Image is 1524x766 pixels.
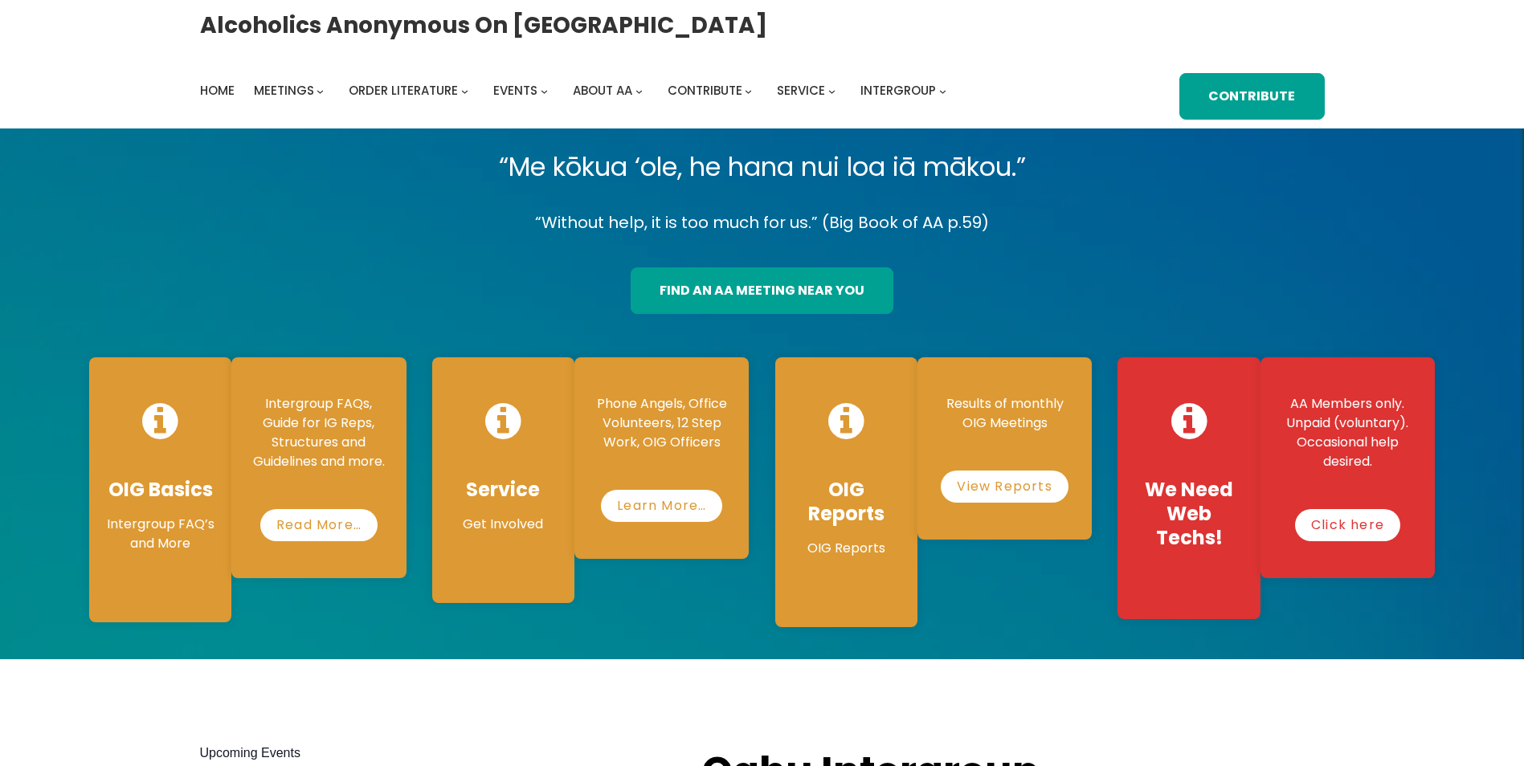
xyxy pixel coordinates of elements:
[745,87,752,94] button: Contribute submenu
[200,744,670,763] h2: Upcoming Events
[590,394,733,452] p: Phone Angels, Office Volunteers, 12 Step Work, OIG Officers
[860,79,936,102] a: Intergroup
[200,79,952,102] nav: Intergroup
[317,87,324,94] button: Meetings submenu
[668,79,742,102] a: Contribute
[939,87,946,94] button: Intergroup submenu
[254,82,314,99] span: Meetings
[791,539,901,558] p: OIG Reports
[493,82,537,99] span: Events
[573,82,632,99] span: About AA
[247,394,390,471] p: Intergroup FAQs, Guide for IG Reps, Structures and Guidelines and more.
[260,509,378,541] a: Read More…
[860,82,936,99] span: Intergroup
[448,515,558,534] p: Get Involved
[1134,478,1244,550] h4: We Need Web Techs!
[828,87,836,94] button: Service submenu
[541,87,548,94] button: Events submenu
[934,394,1076,433] p: Results of monthly OIG Meetings
[791,478,901,526] h4: OIG Reports
[668,82,742,99] span: Contribute
[448,478,558,502] h4: Service
[105,478,215,502] h4: OIG Basics
[493,79,537,102] a: Events
[635,87,643,94] button: About AA submenu
[254,79,314,102] a: Meetings
[601,490,722,522] a: Learn More…
[777,82,825,99] span: Service
[200,6,767,45] a: Alcoholics Anonymous on [GEOGRAPHIC_DATA]
[105,515,215,553] p: Intergroup FAQ’s and More
[76,145,1448,189] p: “Me kōkua ‘ole, he hana nui loa iā mākou.”
[631,267,893,314] a: find an aa meeting near you
[1295,509,1400,541] a: Click here
[777,79,825,102] a: Service
[200,79,235,102] a: Home
[1179,73,1324,120] a: Contribute
[941,471,1068,503] a: View Reports
[461,87,468,94] button: Order Literature submenu
[573,79,632,102] a: About AA
[76,209,1448,237] p: “Without help, it is too much for us.” (Big Book of AA p.59)
[1277,394,1419,471] p: AA Members only. Unpaid (voluntary). Occasional help desired.
[349,82,458,99] span: Order Literature
[200,82,235,99] span: Home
